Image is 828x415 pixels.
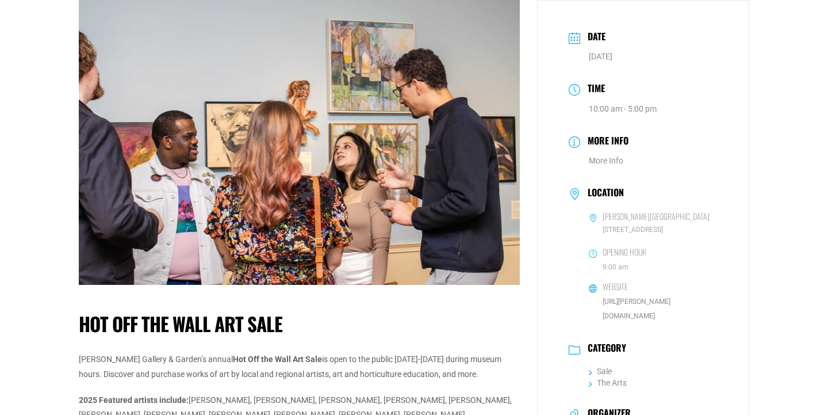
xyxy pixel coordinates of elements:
[79,313,520,336] h1: Hot Off the Wall Art Sale
[582,81,605,98] h3: Time
[603,281,628,292] h6: Website
[603,298,670,320] a: [URL][PERSON_NAME][DOMAIN_NAME]
[589,104,657,113] abbr: 10:00 am - 5:00 pm
[233,355,322,364] strong: Hot Off the Wall Art Sale
[603,211,710,222] h6: [PERSON_NAME][GEOGRAPHIC_DATA]
[589,52,612,61] span: [DATE]
[79,395,189,405] strong: 2025 Featured artists include:
[582,29,605,46] h3: Date
[589,156,623,165] a: More Info
[79,352,520,381] p: [PERSON_NAME] Gallery & Garden’s annual is open to the public [DATE]-[DATE] during museum hours. ...
[582,187,624,201] h3: Location
[589,367,612,376] a: Sale
[603,247,646,257] h6: Opening Hour
[589,260,646,275] span: 9:00 am
[582,134,628,150] h3: More Info
[582,342,626,356] h3: Category
[589,378,627,387] a: The Arts
[589,224,718,235] span: [STREET_ADDRESS]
